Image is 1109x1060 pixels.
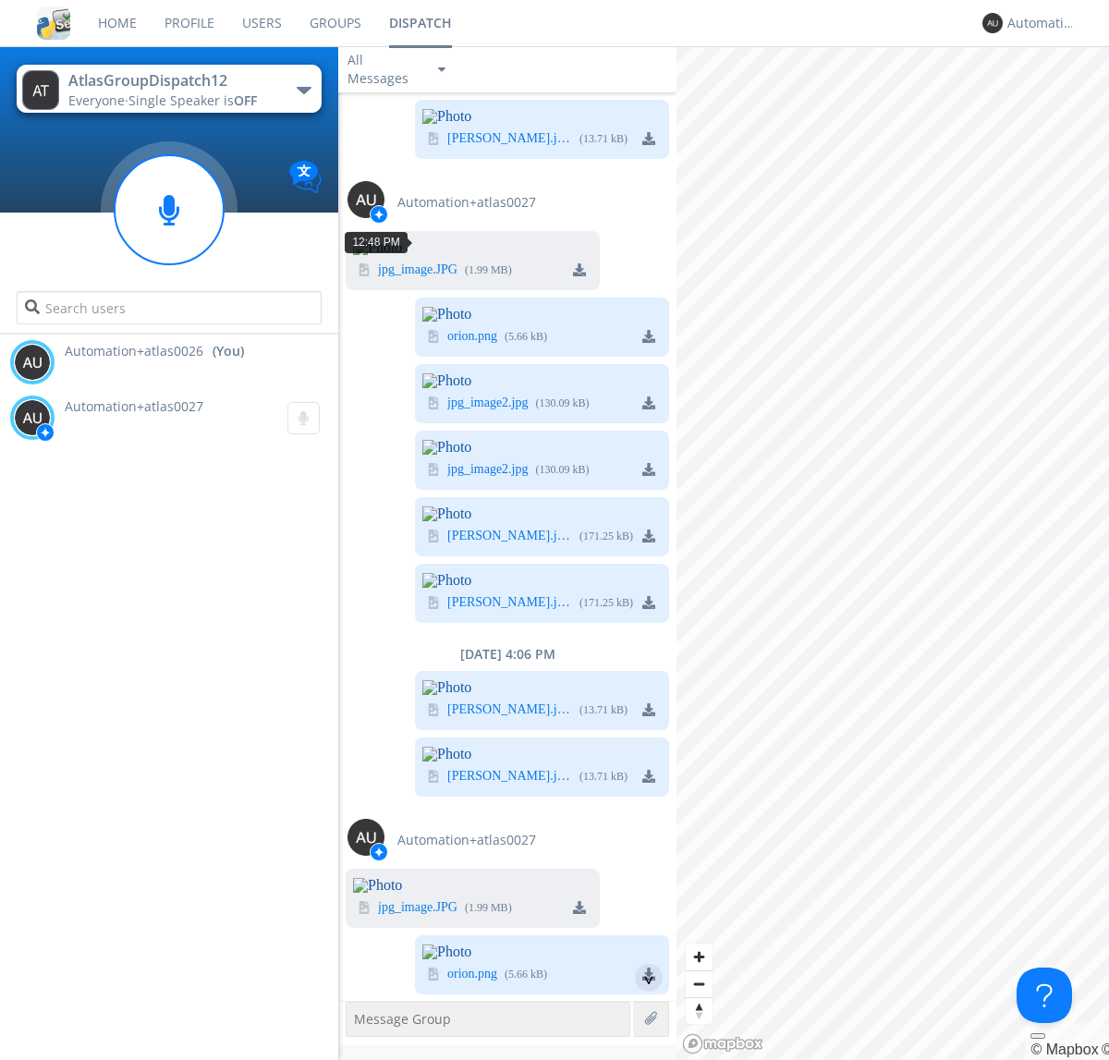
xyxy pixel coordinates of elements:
[465,262,512,278] div: ( 1.99 MB )
[635,964,663,992] div: ^
[128,91,257,109] span: Single Speaker is
[14,344,51,381] img: 373638.png
[642,703,655,716] img: download media button
[422,440,669,455] img: Photo
[422,573,669,588] img: Photo
[447,770,572,785] a: [PERSON_NAME].jpeg
[213,342,244,360] div: (You)
[397,831,536,849] span: Automation+atlas0027
[579,131,628,147] div: ( 13.71 kB )
[427,396,440,409] img: image icon
[68,70,276,91] div: AtlasGroupDispatch12
[438,67,445,72] img: caret-down-sm.svg
[17,65,321,113] button: AtlasGroupDispatch12Everyone·Single Speaker isOFF
[447,968,497,982] a: orion.png
[65,342,203,360] span: Automation+atlas0026
[353,878,600,893] img: Photo
[68,91,276,110] div: Everyone ·
[14,399,51,436] img: 373638.png
[338,645,676,664] div: [DATE] 4:06 PM
[642,530,655,542] img: download media button
[579,595,633,611] div: ( 171.25 kB )
[422,747,669,761] img: Photo
[347,181,384,218] img: 373638.png
[447,463,529,478] a: jpg_image2.jpg
[447,396,529,411] a: jpg_image2.jpg
[358,263,371,276] img: image icon
[642,770,655,783] img: download media button
[642,132,655,145] img: download media button
[642,396,655,409] img: download media button
[352,236,399,249] span: 12:48 PM
[447,596,572,611] a: [PERSON_NAME].jpeg
[422,307,669,322] img: Photo
[427,968,440,981] img: image icon
[1017,968,1072,1023] iframe: Toggle Customer Support
[447,703,572,718] a: [PERSON_NAME].jpeg
[642,463,655,476] img: download media button
[982,13,1003,33] img: 373638.png
[579,769,628,785] div: ( 13.71 kB )
[427,596,440,609] img: image icon
[642,596,655,609] img: download media button
[686,998,713,1024] span: Reset bearing to north
[573,901,586,914] img: download media button
[447,132,572,147] a: [PERSON_NAME].jpeg
[347,51,421,88] div: All Messages
[378,901,457,916] a: jpg_image.JPG
[686,997,713,1024] button: Reset bearing to north
[22,70,59,110] img: 373638.png
[536,462,590,478] div: ( 130.09 kB )
[427,463,440,476] img: image icon
[579,702,628,718] div: ( 13.71 kB )
[686,970,713,997] button: Zoom out
[579,529,633,544] div: ( 171.25 kB )
[686,944,713,970] button: Zoom in
[465,900,512,916] div: ( 1.99 MB )
[682,1033,763,1054] a: Mapbox logo
[17,291,321,324] input: Search users
[422,680,669,695] img: Photo
[686,971,713,997] span: Zoom out
[422,944,669,959] img: Photo
[358,901,371,914] img: image icon
[1030,1042,1098,1057] a: Mapbox
[427,770,440,783] img: image icon
[234,91,257,109] span: OFF
[422,109,669,124] img: Photo
[422,506,669,521] img: Photo
[397,193,536,212] span: Automation+atlas0027
[505,967,547,982] div: ( 5.66 kB )
[642,330,655,343] img: download media button
[573,263,586,276] img: download media button
[427,530,440,542] img: image icon
[37,6,70,40] img: cddb5a64eb264b2086981ab96f4c1ba7
[536,396,590,411] div: ( 130.09 kB )
[422,373,669,388] img: Photo
[447,330,497,345] a: orion.png
[1007,14,1077,32] div: Automation+atlas0026
[505,329,547,345] div: ( 5.66 kB )
[353,240,600,255] img: Photo
[65,397,203,415] span: Automation+atlas0027
[1030,1033,1045,1039] button: Toggle attribution
[427,703,440,716] img: image icon
[427,330,440,343] img: image icon
[427,132,440,145] img: image icon
[378,263,457,278] a: jpg_image.JPG
[447,530,572,544] a: [PERSON_NAME].jpeg
[289,161,322,193] img: Translation enabled
[347,819,384,856] img: 373638.png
